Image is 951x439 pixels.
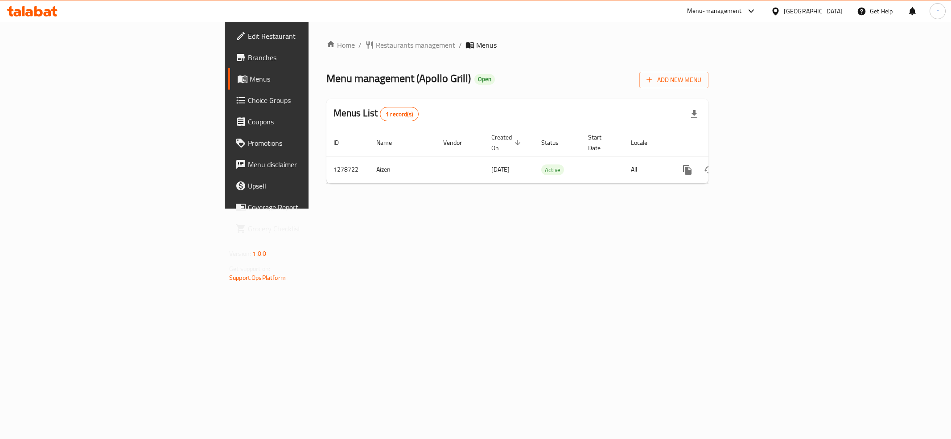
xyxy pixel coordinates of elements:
div: Export file [683,103,705,125]
span: Version: [229,248,251,259]
li: / [459,40,462,50]
span: 1 record(s) [380,110,418,119]
span: Created On [491,132,523,153]
span: Start Date [588,132,613,153]
div: [GEOGRAPHIC_DATA] [784,6,843,16]
button: Add New Menu [639,72,708,88]
a: Support.OpsPlatform [229,272,286,283]
span: Coupons [248,116,376,127]
span: Open [474,75,495,83]
span: Restaurants management [376,40,455,50]
span: r [936,6,939,16]
span: Name [376,137,403,148]
a: Coupons [228,111,383,132]
a: Menus [228,68,383,90]
span: Vendor [443,137,473,148]
a: Choice Groups [228,90,383,111]
a: Restaurants management [365,40,455,50]
span: Coverage Report [248,202,376,213]
a: Grocery Checklist [228,218,383,239]
div: Open [474,74,495,85]
span: Promotions [248,138,376,148]
span: 1.0.0 [252,248,266,259]
span: Active [541,165,564,175]
span: ID [333,137,350,148]
nav: breadcrumb [326,40,708,50]
a: Promotions [228,132,383,154]
div: Menu-management [687,6,742,16]
span: Menus [476,40,497,50]
span: Locale [631,137,659,148]
div: Total records count [380,107,419,121]
span: Status [541,137,570,148]
span: Edit Restaurant [248,31,376,41]
a: Branches [228,47,383,68]
button: Change Status [698,159,720,181]
a: Upsell [228,175,383,197]
button: more [677,159,698,181]
span: Grocery Checklist [248,223,376,234]
span: Choice Groups [248,95,376,106]
span: Branches [248,52,376,63]
span: Menus [250,74,376,84]
table: enhanced table [326,129,770,184]
a: Edit Restaurant [228,25,383,47]
a: Menu disclaimer [228,154,383,175]
span: Upsell [248,181,376,191]
td: - [581,156,624,183]
td: All [624,156,670,183]
th: Actions [670,129,770,156]
span: Menu disclaimer [248,159,376,170]
span: [DATE] [491,164,510,175]
span: Get support on: [229,263,270,275]
span: Add New Menu [646,74,701,86]
a: Coverage Report [228,197,383,218]
td: Aizen [369,156,436,183]
span: Menu management ( Apollo Grill ) [326,68,471,88]
h2: Menus List [333,107,419,121]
